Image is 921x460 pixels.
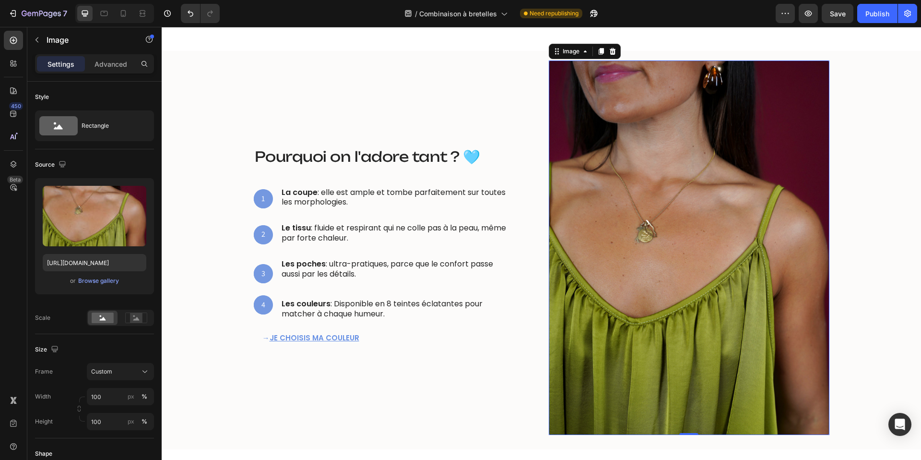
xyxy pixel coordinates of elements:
[857,4,897,23] button: Publish
[70,275,76,287] span: or
[399,20,420,29] div: Image
[43,254,146,271] input: https://example.com/image.jpg
[530,9,579,18] span: Need republishing
[142,392,147,401] div: %
[125,391,137,402] button: %
[387,34,668,408] img: gempages_488443088415491084-c9bfe496-d1cc-4fec-ad21-bed291fb1812.jpg
[35,93,49,101] div: Style
[9,102,23,110] div: 450
[162,27,921,460] iframe: Design area
[822,4,853,23] button: Save
[87,388,154,405] input: px%
[82,115,140,137] div: Rectangle
[865,9,889,19] div: Publish
[888,413,911,436] div: Open Intercom Messenger
[7,176,23,183] div: Beta
[87,363,154,380] button: Custom
[78,277,119,285] div: Browse gallery
[4,4,71,23] button: 7
[128,417,134,426] div: px
[142,417,147,426] div: %
[78,276,119,286] button: Browse gallery
[419,9,497,19] span: Combinaison à bretelles
[91,367,112,376] span: Custom
[47,59,74,69] p: Settings
[43,186,146,246] img: preview-image
[139,416,150,427] button: px
[94,59,127,69] p: Advanced
[139,391,150,402] button: px
[830,10,846,18] span: Save
[87,413,154,430] input: px%
[35,367,53,376] label: Frame
[47,34,128,46] p: Image
[181,4,220,23] div: Undo/Redo
[35,314,50,322] div: Scale
[35,158,68,171] div: Source
[35,392,51,401] label: Width
[128,392,134,401] div: px
[35,449,52,458] div: Shape
[125,416,137,427] button: %
[35,417,53,426] label: Height
[415,9,417,19] span: /
[35,343,60,356] div: Size
[63,8,67,19] p: 7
